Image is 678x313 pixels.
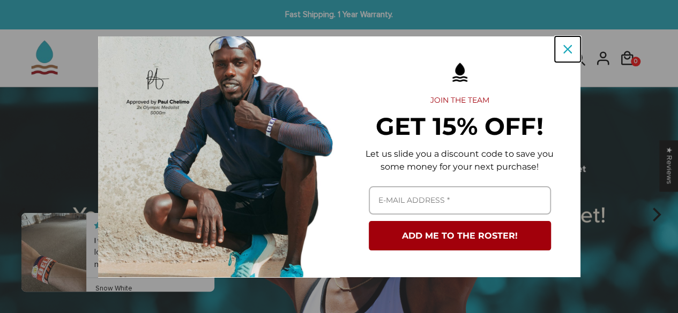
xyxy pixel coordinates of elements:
[376,111,543,141] strong: GET 15% OFF!
[563,45,572,54] svg: close icon
[369,221,551,250] button: ADD ME TO THE ROSTER!
[555,36,580,62] button: Close
[369,186,551,215] input: Email field
[356,96,563,105] h2: JOIN THE TEAM
[356,148,563,173] p: Let us slide you a discount code to save you some money for your next purchase!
